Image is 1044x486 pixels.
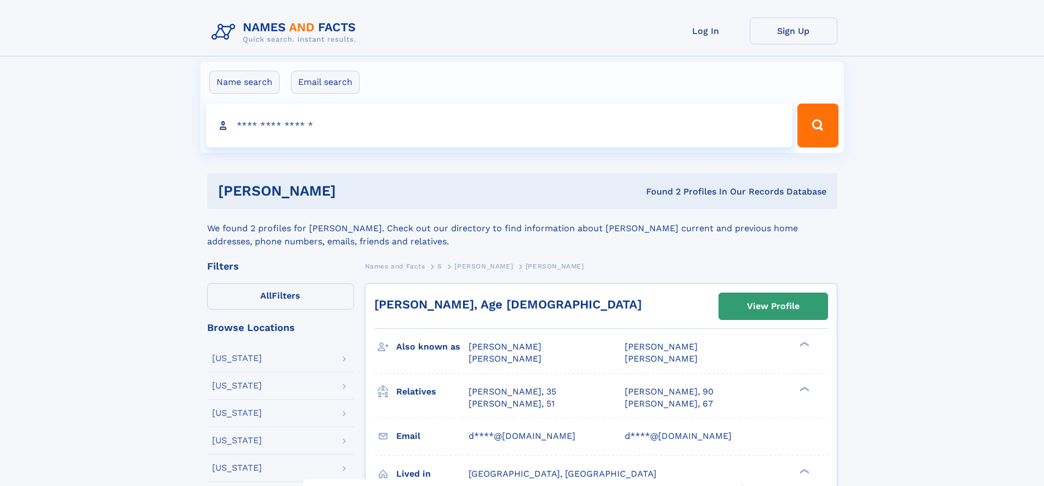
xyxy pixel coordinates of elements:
[212,354,262,363] div: [US_STATE]
[625,353,698,364] span: [PERSON_NAME]
[750,18,837,44] a: Sign Up
[437,259,442,273] a: S
[396,338,469,356] h3: Also known as
[469,353,541,364] span: [PERSON_NAME]
[662,18,750,44] a: Log In
[212,436,262,445] div: [US_STATE]
[797,341,810,348] div: ❯
[207,209,837,248] div: We found 2 profiles for [PERSON_NAME]. Check out our directory to find information about [PERSON_...
[719,293,828,319] a: View Profile
[454,262,513,270] span: [PERSON_NAME]
[625,341,698,352] span: [PERSON_NAME]
[469,386,556,398] a: [PERSON_NAME], 35
[797,385,810,392] div: ❯
[625,398,713,410] a: [PERSON_NAME], 67
[396,427,469,445] h3: Email
[797,104,838,147] button: Search Button
[491,186,826,198] div: Found 2 Profiles In Our Records Database
[526,262,584,270] span: [PERSON_NAME]
[260,290,272,301] span: All
[209,71,279,94] label: Name search
[374,298,642,311] a: [PERSON_NAME], Age [DEMOGRAPHIC_DATA]
[207,18,365,47] img: Logo Names and Facts
[625,386,714,398] a: [PERSON_NAME], 90
[454,259,513,273] a: [PERSON_NAME]
[469,398,555,410] a: [PERSON_NAME], 51
[212,409,262,418] div: [US_STATE]
[218,184,491,198] h1: [PERSON_NAME]
[797,467,810,474] div: ❯
[206,104,793,147] input: search input
[207,261,354,271] div: Filters
[212,381,262,390] div: [US_STATE]
[747,294,800,319] div: View Profile
[212,464,262,472] div: [US_STATE]
[469,468,657,479] span: [GEOGRAPHIC_DATA], [GEOGRAPHIC_DATA]
[437,262,442,270] span: S
[207,283,354,310] label: Filters
[396,465,469,483] h3: Lived in
[396,382,469,401] h3: Relatives
[365,259,425,273] a: Names and Facts
[469,341,541,352] span: [PERSON_NAME]
[207,323,354,333] div: Browse Locations
[291,71,360,94] label: Email search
